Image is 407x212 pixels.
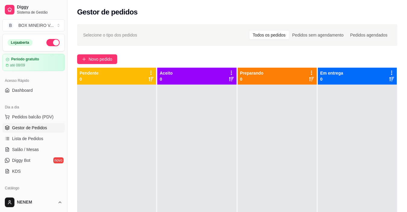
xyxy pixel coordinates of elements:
[10,63,25,68] article: até 08/09
[289,31,347,39] div: Pedidos sem agendamento
[347,31,391,39] div: Pedidos agendados
[2,19,65,31] button: Select a team
[46,39,60,46] button: Alterar Status
[8,39,33,46] div: Loja aberta
[2,112,65,122] button: Pedidos balcão (PDV)
[11,57,39,62] article: Período gratuito
[249,31,289,39] div: Todos os pedidos
[17,200,55,205] span: NENEM
[2,2,65,17] a: DiggySistema de Gestão
[77,7,138,17] h2: Gestor de pedidos
[83,32,137,38] span: Selecione o tipo dos pedidos
[2,195,65,210] button: NENEM
[2,156,65,165] a: Diggy Botnovo
[2,76,65,85] div: Acesso Rápido
[12,125,47,131] span: Gestor de Pedidos
[2,183,65,193] div: Catálogo
[2,134,65,143] a: Lista de Pedidos
[12,87,33,93] span: Dashboard
[2,54,65,71] a: Período gratuitoaté 08/09
[2,145,65,154] a: Salão / Mesas
[2,102,65,112] div: Dia a dia
[18,22,54,28] div: BOX MINEIRO V ...
[12,146,39,153] span: Salão / Mesas
[320,70,343,76] p: Em entrega
[2,85,65,95] a: Dashboard
[89,56,112,63] span: Novo pedido
[12,157,30,163] span: Diggy Bot
[17,5,62,10] span: Diggy
[12,168,21,174] span: KDS
[8,22,14,28] span: B
[12,114,54,120] span: Pedidos balcão (PDV)
[80,70,99,76] p: Pendente
[240,70,264,76] p: Preparando
[80,76,99,82] p: 0
[160,76,173,82] p: 0
[12,136,43,142] span: Lista de Pedidos
[17,10,62,15] span: Sistema de Gestão
[320,76,343,82] p: 0
[2,166,65,176] a: KDS
[2,123,65,133] a: Gestor de Pedidos
[240,76,264,82] p: 0
[77,54,117,64] button: Novo pedido
[160,70,173,76] p: Aceito
[82,57,86,61] span: plus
